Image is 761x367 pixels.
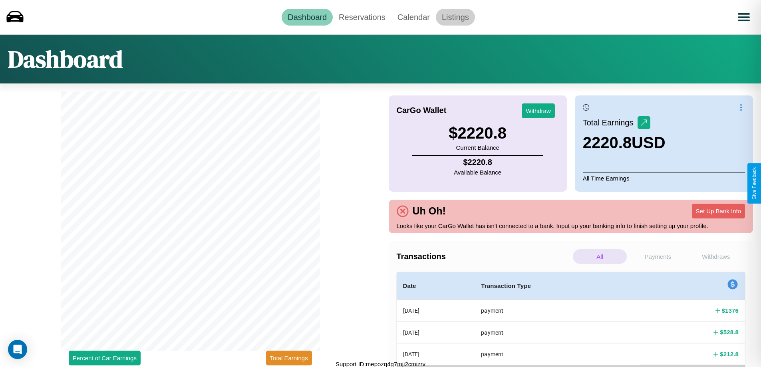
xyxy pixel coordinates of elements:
button: Total Earnings [266,351,312,365]
th: payment [475,300,640,322]
h3: $ 2220.8 [449,124,507,142]
button: Percent of Car Earnings [69,351,141,365]
h4: $ 1376 [722,306,739,315]
h1: Dashboard [8,43,123,75]
p: Total Earnings [583,115,638,130]
button: Withdraw [522,103,555,118]
h4: $ 528.8 [720,328,739,336]
th: payment [475,321,640,343]
button: Set Up Bank Info [692,204,745,218]
h4: Transaction Type [481,281,634,291]
p: All Time Earnings [583,173,745,184]
h4: Transactions [397,252,571,261]
th: [DATE] [397,300,475,322]
div: Give Feedback [751,167,757,200]
p: Looks like your CarGo Wallet has isn't connected to a bank. Input up your banking info to finish ... [397,220,745,231]
h4: $ 2220.8 [454,158,501,167]
p: Withdraws [689,249,743,264]
h3: 2220.8 USD [583,134,666,152]
a: Calendar [391,9,436,26]
th: payment [475,343,640,365]
div: Open Intercom Messenger [8,340,27,359]
p: Current Balance [449,142,507,153]
a: Listings [436,9,475,26]
p: All [573,249,627,264]
h4: CarGo Wallet [397,106,447,115]
button: Open menu [733,6,755,28]
h4: Date [403,281,469,291]
a: Dashboard [282,9,333,26]
h4: $ 212.8 [720,350,739,358]
p: Available Balance [454,167,501,178]
a: Reservations [333,9,391,26]
th: [DATE] [397,343,475,365]
th: [DATE] [397,321,475,343]
h4: Uh Oh! [409,205,450,217]
p: Payments [631,249,685,264]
